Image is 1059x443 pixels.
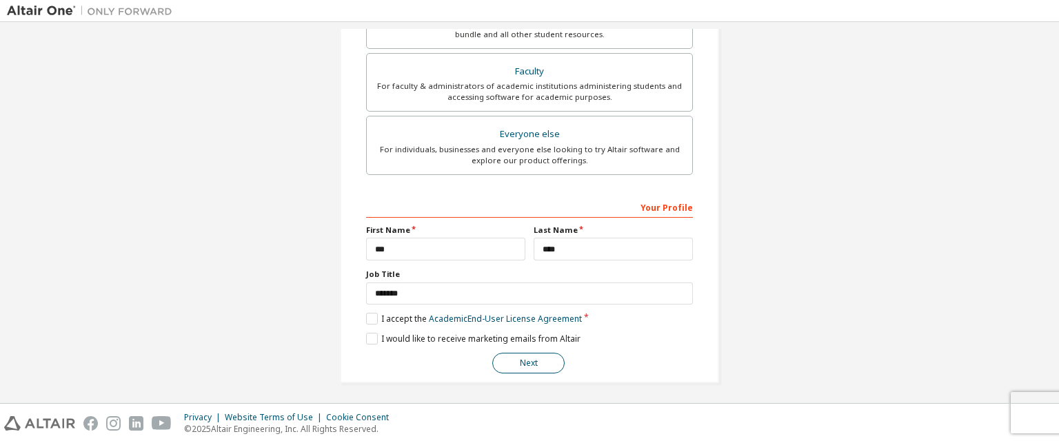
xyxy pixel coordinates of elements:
[492,353,565,373] button: Next
[4,416,75,431] img: altair_logo.svg
[129,416,143,431] img: linkedin.svg
[366,225,525,236] label: First Name
[7,4,179,18] img: Altair One
[184,412,225,423] div: Privacy
[83,416,98,431] img: facebook.svg
[326,412,397,423] div: Cookie Consent
[429,313,582,324] a: Academic End-User License Agreement
[152,416,172,431] img: youtube.svg
[106,416,121,431] img: instagram.svg
[375,81,684,103] div: For faculty & administrators of academic institutions administering students and accessing softwa...
[225,412,326,423] div: Website Terms of Use
[375,144,684,166] div: For individuals, businesses and everyone else looking to try Altair software and explore our prod...
[366,333,581,344] label: I would like to receive marketing emails from Altair
[184,423,397,435] p: © 2025 Altair Engineering, Inc. All Rights Reserved.
[366,196,693,218] div: Your Profile
[366,269,693,280] label: Job Title
[375,18,684,40] div: For currently enrolled students looking to access the free Altair Student Edition bundle and all ...
[366,313,582,324] label: I accept the
[375,62,684,81] div: Faculty
[534,225,693,236] label: Last Name
[375,125,684,144] div: Everyone else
